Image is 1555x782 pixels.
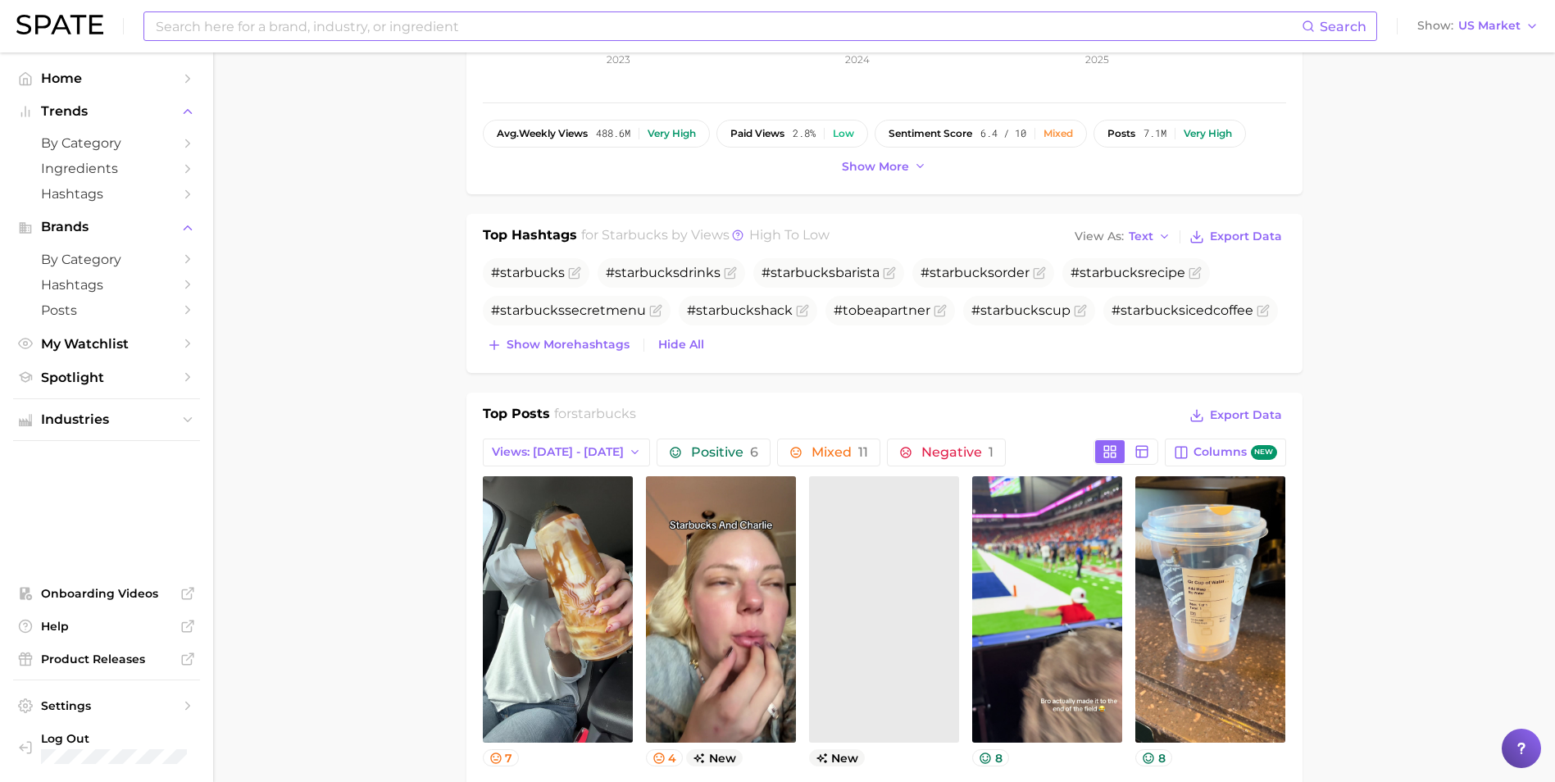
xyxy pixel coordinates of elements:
[793,128,816,139] span: 2.8%
[989,444,993,460] span: 1
[654,334,708,356] button: Hide All
[41,412,172,427] span: Industries
[696,302,761,318] span: starbucks
[1074,304,1087,317] button: Flag as miscategorized or irrelevant
[16,15,103,34] img: SPATE
[1194,445,1276,461] span: Columns
[13,726,200,769] a: Log out. Currently logged in with e-mail jacob.demos@robertet.com.
[1458,21,1521,30] span: US Market
[497,127,519,139] abbr: average
[13,331,200,357] a: My Watchlist
[750,444,758,460] span: 6
[13,407,200,432] button: Industries
[41,186,172,202] span: Hashtags
[724,266,737,280] button: Flag as miscategorized or irrelevant
[41,135,172,151] span: by Category
[41,731,201,746] span: Log Out
[1210,408,1282,422] span: Export Data
[1144,128,1166,139] span: 7.1m
[497,128,588,139] span: weekly views
[13,181,200,207] a: Hashtags
[658,338,704,352] span: Hide All
[500,265,565,280] span: starbucks
[1043,128,1073,139] div: Mixed
[13,365,200,390] a: Spotlight
[606,53,630,66] tspan: 2023
[596,128,630,139] span: 488.6m
[921,265,1030,280] span: # order
[1033,266,1046,280] button: Flag as miscategorized or irrelevant
[649,304,662,317] button: Flag as miscategorized or irrelevant
[606,265,721,280] span: # drinks
[875,120,1087,148] button: sentiment score6.4 / 10Mixed
[972,749,1009,766] button: 8
[1210,230,1282,243] span: Export Data
[648,128,696,139] div: Very high
[1107,128,1135,139] span: posts
[1184,128,1232,139] div: Very high
[41,586,172,601] span: Onboarding Videos
[41,252,172,267] span: by Category
[1121,302,1185,318] span: starbucks
[554,404,636,429] h2: for
[842,160,909,174] span: Show more
[971,302,1071,318] span: # cup
[13,693,200,718] a: Settings
[883,266,896,280] button: Flag as miscategorized or irrelevant
[796,304,809,317] button: Flag as miscategorized or irrelevant
[41,336,172,352] span: My Watchlist
[41,302,172,318] span: Posts
[771,265,835,280] span: starbucks
[1185,404,1285,427] button: Export Data
[602,227,668,243] span: starbucks
[730,128,784,139] span: paid views
[1129,232,1153,241] span: Text
[1135,749,1172,766] button: 8
[154,12,1302,40] input: Search here for a brand, industry, or ingredient
[13,156,200,181] a: Ingredients
[41,220,172,234] span: Brands
[483,749,520,766] button: 7
[716,120,868,148] button: paid views2.8%Low
[1085,53,1109,66] tspan: 2025
[749,227,830,243] span: high to low
[41,370,172,385] span: Spotlight
[41,277,172,293] span: Hashtags
[41,619,172,634] span: Help
[13,272,200,298] a: Hashtags
[507,338,630,352] span: Show more hashtags
[1071,226,1175,248] button: View AsText
[980,302,1045,318] span: starbucks
[13,99,200,124] button: Trends
[41,104,172,119] span: Trends
[980,128,1026,139] span: 6.4 / 10
[13,130,200,156] a: by Category
[491,302,646,318] span: # secretmenu
[13,215,200,239] button: Brands
[483,334,634,357] button: Show morehashtags
[581,225,830,248] h2: for by Views
[691,446,758,459] span: Positive
[41,698,172,713] span: Settings
[646,749,684,766] button: 4
[834,302,930,318] span: #tobeapartner
[1094,120,1246,148] button: posts7.1mVery high
[1417,21,1453,30] span: Show
[13,298,200,323] a: Posts
[41,161,172,176] span: Ingredients
[13,614,200,639] a: Help
[1413,16,1543,37] button: ShowUS Market
[845,53,870,66] tspan: 2024
[1185,225,1285,248] button: Export Data
[568,266,581,280] button: Flag as miscategorized or irrelevant
[1320,19,1366,34] span: Search
[809,749,866,766] span: new
[934,304,947,317] button: Flag as miscategorized or irrelevant
[13,247,200,272] a: by Category
[13,647,200,671] a: Product Releases
[833,128,854,139] div: Low
[483,120,710,148] button: avg.weekly views488.6mVery high
[889,128,972,139] span: sentiment score
[1080,265,1144,280] span: starbucks
[1189,266,1202,280] button: Flag as miscategorized or irrelevant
